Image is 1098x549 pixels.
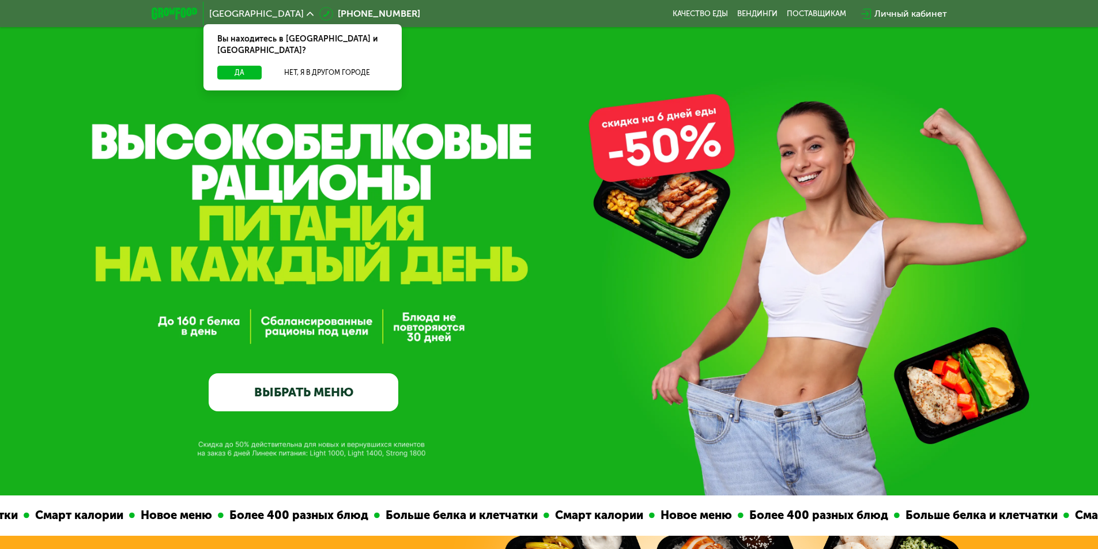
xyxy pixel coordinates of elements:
[224,506,374,524] div: Более 400 разных блюд
[744,506,894,524] div: Более 400 разных блюд
[787,9,846,18] div: поставщикам
[203,24,402,66] div: Вы находитесь в [GEOGRAPHIC_DATA] и [GEOGRAPHIC_DATA]?
[135,506,218,524] div: Новое меню
[29,506,129,524] div: Смарт калории
[217,66,262,79] button: Да
[655,506,738,524] div: Новое меню
[549,506,649,524] div: Смарт калории
[380,506,544,524] div: Больше белка и клетчатки
[874,7,947,21] div: Личный кабинет
[209,373,398,411] a: ВЫБРАТЬ МЕНЮ
[319,7,420,21] a: [PHONE_NUMBER]
[209,9,304,18] span: [GEOGRAPHIC_DATA]
[266,66,388,79] button: Нет, я в другом городе
[673,9,728,18] a: Качество еды
[737,9,778,18] a: Вендинги
[900,506,1063,524] div: Больше белка и клетчатки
